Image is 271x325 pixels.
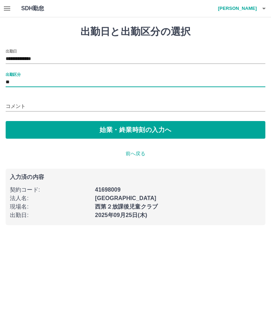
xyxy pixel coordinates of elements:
p: 入力済の内容 [10,174,261,180]
p: 前へ戻る [6,150,265,157]
p: 現場名 : [10,203,91,211]
b: 西第２放課後児童クラブ [95,204,158,210]
p: 契約コード : [10,186,91,194]
b: 41698009 [95,187,120,193]
p: 出勤日 : [10,211,91,219]
p: 法人名 : [10,194,91,203]
label: 出勤区分 [6,72,20,77]
b: 2025年09月25日(木) [95,212,147,218]
label: 出勤日 [6,48,17,54]
b: [GEOGRAPHIC_DATA] [95,195,156,201]
h1: 出勤日と出勤区分の選択 [6,26,265,38]
button: 始業・終業時刻の入力へ [6,121,265,139]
